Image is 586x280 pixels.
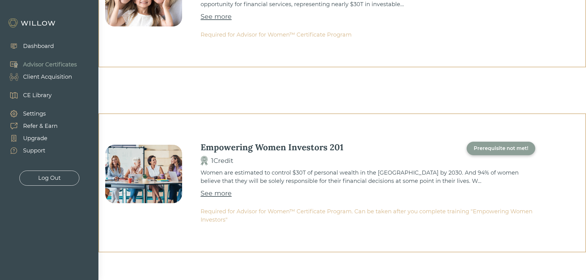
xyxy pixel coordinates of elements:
[23,134,47,143] div: Upgrade
[3,71,77,83] a: Client Acquisition
[8,18,57,28] img: Willow
[201,12,232,22] a: See more
[3,40,54,52] a: Dashboard
[3,89,52,101] a: CE Library
[23,61,77,69] div: Advisor Certificates
[3,120,58,132] a: Refer & Earn
[23,42,54,50] div: Dashboard
[201,207,535,224] div: Required for Advisor for Women™ Certificate Program. Can be taken after you complete training "Em...
[23,122,58,130] div: Refer & Earn
[201,31,535,39] div: Required for Advisor for Women™ Certificate Program
[23,73,72,81] div: Client Acquisition
[3,108,58,120] a: Settings
[201,188,232,198] a: See more
[38,174,61,182] div: Log Out
[3,58,77,71] a: Advisor Certificates
[23,147,45,155] div: Support
[474,145,528,152] div: Prerequisite not met!
[23,91,52,100] div: CE Library
[201,142,343,153] div: Empowering Women Investors 201
[3,132,58,144] a: Upgrade
[23,110,46,118] div: Settings
[201,169,535,185] div: Women are estimated to control $30T of personal wealth in the [GEOGRAPHIC_DATA] by 2030. And 94% ...
[211,156,233,166] div: 1 Credit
